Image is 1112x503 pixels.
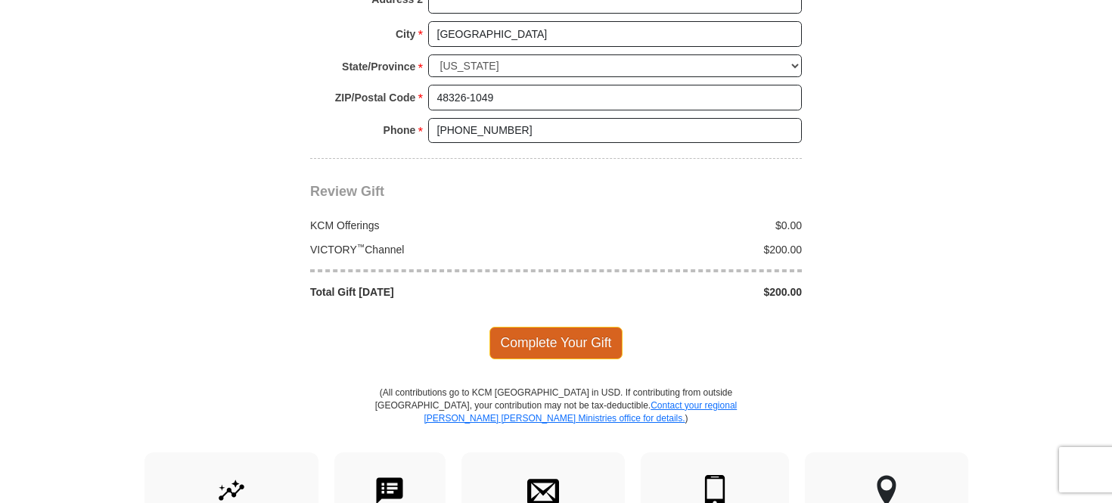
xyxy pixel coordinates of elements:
div: VICTORY Channel [303,242,557,257]
strong: City [396,23,415,45]
div: KCM Offerings [303,218,557,233]
a: Contact your regional [PERSON_NAME] [PERSON_NAME] Ministries office for details. [424,400,737,424]
p: (All contributions go to KCM [GEOGRAPHIC_DATA] in USD. If contributing from outside [GEOGRAPHIC_D... [374,387,738,452]
div: $200.00 [556,242,810,257]
strong: ZIP/Postal Code [335,87,416,108]
div: Total Gift [DATE] [303,284,557,300]
span: Review Gift [310,184,384,199]
strong: Phone [384,120,416,141]
sup: ™ [357,242,365,251]
div: $0.00 [556,218,810,233]
strong: State/Province [342,56,415,77]
div: $200.00 [556,284,810,300]
span: Complete Your Gift [489,327,623,359]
